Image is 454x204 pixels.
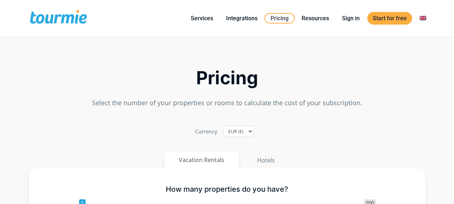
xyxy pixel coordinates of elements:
a: Sign in [337,14,365,23]
a: Pricing [264,13,295,24]
button: Hotels [242,152,290,169]
a: Start for free [367,12,412,25]
label: Currency [195,127,217,136]
button: Vacation Rentals [164,152,239,169]
h5: How many properties do you have? [78,185,376,194]
a: Integrations [221,14,263,23]
a: Resources [296,14,334,23]
a: Services [185,14,219,23]
h2: Pricing [29,69,425,86]
p: Select the number of your properties or rooms to calculate the cost of your subscription. [29,98,425,108]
